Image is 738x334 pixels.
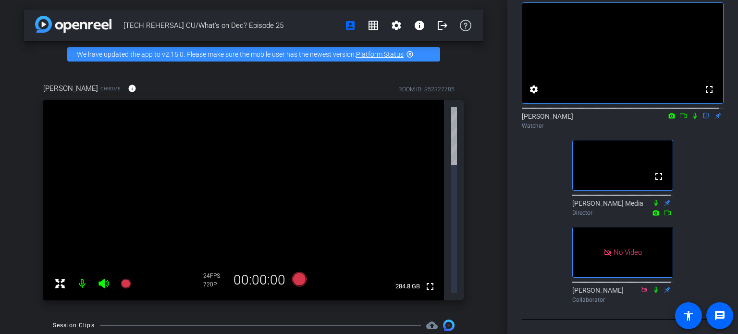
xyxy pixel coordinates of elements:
[392,281,423,292] span: 284.8 GB
[67,47,440,62] div: We have updated the app to v2.15.0. Please make sure the mobile user has the newest version.
[414,20,425,31] mat-icon: info
[344,20,356,31] mat-icon: account_box
[53,321,95,330] div: Session Clips
[391,20,402,31] mat-icon: settings
[368,20,379,31] mat-icon: grid_on
[614,247,642,256] span: No Video
[572,285,673,304] div: [PERSON_NAME]
[426,320,438,331] span: Destinations for your clips
[714,310,726,322] mat-icon: message
[426,320,438,331] mat-icon: cloud_upload
[203,272,227,280] div: 24
[100,85,121,92] span: Chrome
[356,50,404,58] a: Platform Status
[43,83,98,94] span: [PERSON_NAME]
[424,281,436,292] mat-icon: fullscreen
[572,296,673,304] div: Collaborator
[528,84,540,95] mat-icon: settings
[398,85,455,94] div: ROOM ID: 852327785
[683,310,694,322] mat-icon: accessibility
[443,320,455,331] img: Session clips
[406,50,414,58] mat-icon: highlight_off
[522,122,724,130] div: Watcher
[227,272,292,288] div: 00:00:00
[128,84,136,93] mat-icon: info
[203,281,227,288] div: 720P
[572,209,673,217] div: Director
[522,111,724,130] div: [PERSON_NAME]
[210,272,220,279] span: FPS
[703,84,715,95] mat-icon: fullscreen
[572,198,673,217] div: [PERSON_NAME] Media
[701,111,712,120] mat-icon: flip
[35,16,111,33] img: app-logo
[437,20,448,31] mat-icon: logout
[123,16,339,35] span: [TECH REHERSAL] CU/What's on Dec? Episode 25
[653,171,664,182] mat-icon: fullscreen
